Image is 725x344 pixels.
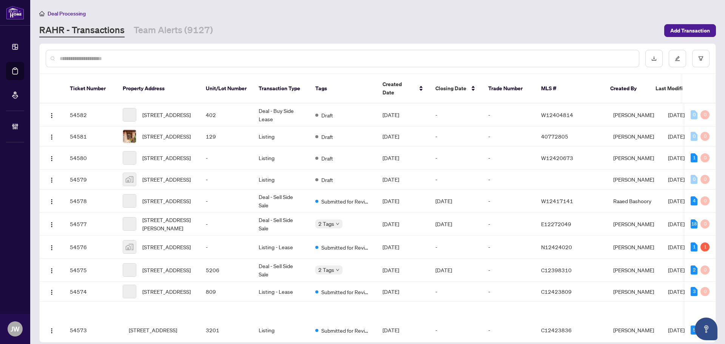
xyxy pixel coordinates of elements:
[64,282,117,302] td: 54574
[49,113,55,119] img: Logo
[668,176,685,183] span: [DATE]
[142,197,191,205] span: [STREET_ADDRESS]
[651,56,657,61] span: download
[383,288,399,295] span: [DATE]
[253,236,309,259] td: Listing - Lease
[541,288,572,295] span: C12423809
[123,130,136,143] img: thumbnail-img
[429,282,482,302] td: -
[200,74,253,103] th: Unit/Lot Number
[46,152,58,164] button: Logo
[691,287,697,296] div: 3
[46,109,58,121] button: Logo
[142,266,191,274] span: [STREET_ADDRESS]
[691,325,697,335] div: 5
[253,170,309,190] td: Listing
[700,110,710,119] div: 0
[383,80,414,97] span: Created Date
[691,175,697,184] div: 0
[64,213,117,236] td: 54577
[142,243,191,251] span: [STREET_ADDRESS]
[321,197,370,205] span: Submitted for Review
[383,267,399,273] span: [DATE]
[142,111,191,119] span: [STREET_ADDRESS]
[383,327,399,333] span: [DATE]
[253,103,309,126] td: Deal - Buy Side Lease
[200,170,253,190] td: -
[253,213,309,236] td: Deal - Sell Side Sale
[46,264,58,276] button: Logo
[383,111,399,118] span: [DATE]
[613,221,654,227] span: [PERSON_NAME]
[321,133,333,141] span: Draft
[123,241,136,253] img: thumbnail-img
[429,74,482,103] th: Closing Date
[253,282,309,302] td: Listing - Lease
[700,175,710,184] div: 0
[613,327,654,333] span: [PERSON_NAME]
[321,111,333,119] span: Draft
[253,147,309,170] td: Listing
[49,328,55,334] img: Logo
[429,170,482,190] td: -
[482,259,535,282] td: -
[429,213,482,236] td: [DATE]
[49,177,55,183] img: Logo
[541,133,568,140] span: 40772805
[318,219,334,228] span: 2 Tags
[64,170,117,190] td: 54579
[668,133,685,140] span: [DATE]
[691,242,697,251] div: 1
[321,176,333,184] span: Draft
[541,327,572,333] span: C12423836
[49,199,55,205] img: Logo
[613,111,654,118] span: [PERSON_NAME]
[200,103,253,126] td: 402
[668,221,685,227] span: [DATE]
[668,111,685,118] span: [DATE]
[321,154,333,162] span: Draft
[695,318,717,340] button: Open asap
[46,218,58,230] button: Logo
[253,74,309,103] th: Transaction Type
[698,56,703,61] span: filter
[253,126,309,147] td: Listing
[700,265,710,275] div: 0
[613,244,654,250] span: [PERSON_NAME]
[200,282,253,302] td: 809
[668,244,685,250] span: [DATE]
[700,132,710,141] div: 0
[383,133,399,140] span: [DATE]
[700,196,710,205] div: 0
[613,154,654,161] span: [PERSON_NAME]
[142,132,191,140] span: [STREET_ADDRESS]
[482,282,535,302] td: -
[11,324,20,334] span: JW
[692,50,710,67] button: filter
[200,236,253,259] td: -
[200,190,253,213] td: -
[383,244,399,250] span: [DATE]
[49,156,55,162] img: Logo
[482,103,535,126] td: -
[253,259,309,282] td: Deal - Sell Side Sale
[64,190,117,213] td: 54578
[48,10,86,17] span: Deal Processing
[142,287,191,296] span: [STREET_ADDRESS]
[668,327,685,333] span: [DATE]
[64,126,117,147] td: 54581
[613,267,654,273] span: [PERSON_NAME]
[321,326,370,335] span: Submitted for Review
[613,197,651,204] span: Raaed Bashoory
[6,6,24,20] img: logo
[376,74,429,103] th: Created Date
[49,134,55,140] img: Logo
[46,285,58,298] button: Logo
[309,74,376,103] th: Tags
[700,287,710,296] div: 0
[134,24,213,37] a: Team Alerts (9127)
[429,236,482,259] td: -
[123,173,136,186] img: thumbnail-img
[613,133,654,140] span: [PERSON_NAME]
[117,74,200,103] th: Property Address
